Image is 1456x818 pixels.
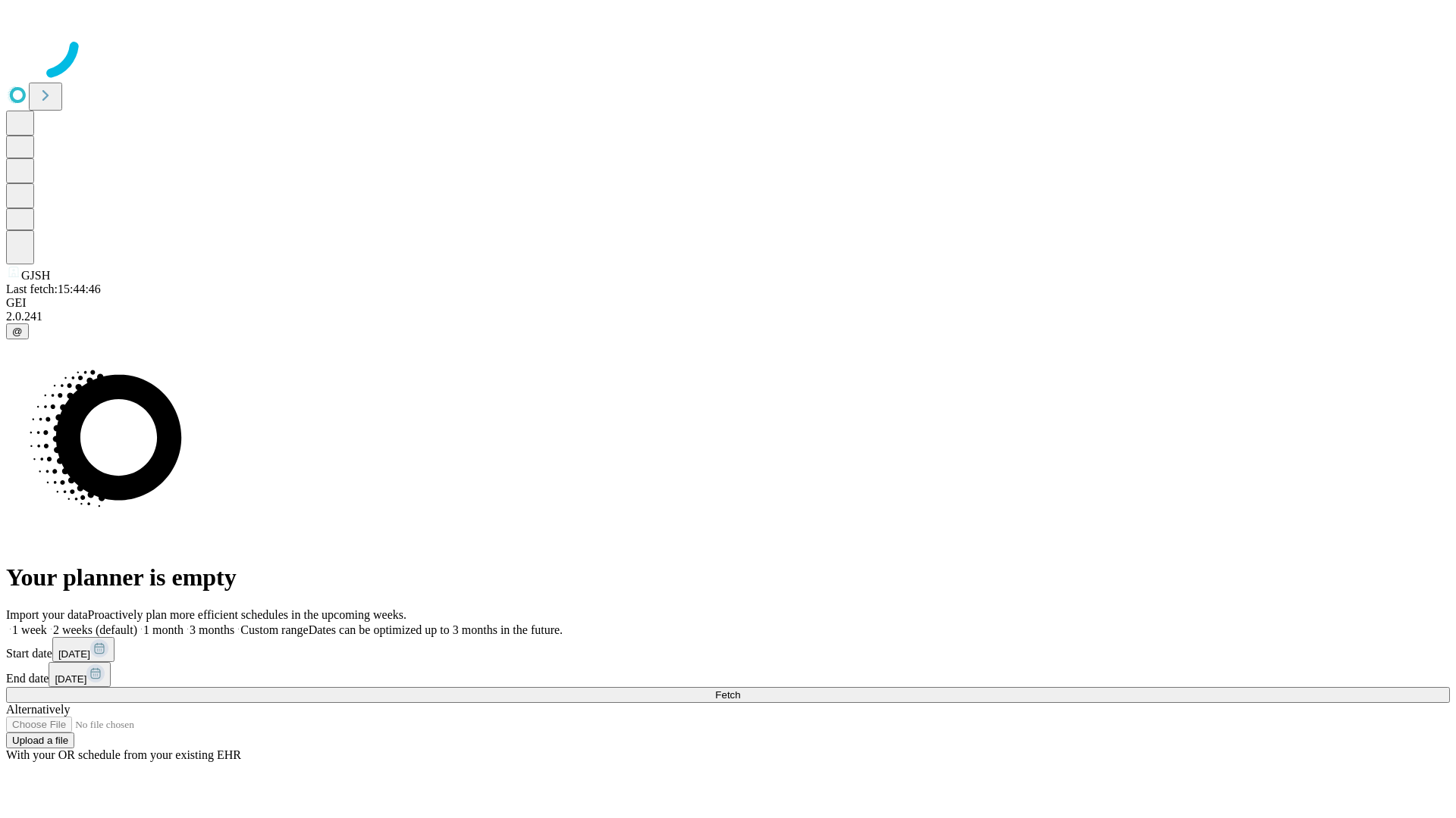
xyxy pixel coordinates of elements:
[190,623,234,636] span: 3 months
[6,564,1450,592] h1: Your planner is empty
[6,296,1450,310] div: GEI
[309,623,563,636] span: Dates can be optimized up to 3 months in the future.
[6,323,29,339] button: @
[12,326,23,337] span: @
[88,608,406,621] span: Proactively plan more efficient schedules in the upcoming weeks.
[52,637,115,662] button: [DATE]
[6,732,74,748] button: Upload a file
[715,689,740,701] span: Fetch
[55,673,86,685] span: [DATE]
[6,608,88,621] span: Import your data
[6,687,1450,703] button: Fetch
[6,310,1450,323] div: 2.0.241
[53,623,137,636] span: 2 weeks (default)
[58,648,90,660] span: [DATE]
[6,283,101,295] span: Last fetch: 15:44:46
[143,623,184,636] span: 1 month
[6,637,1450,662] div: Start date
[240,623,308,636] span: Custom range
[21,269,50,282] span: GJSH
[12,623,47,636] span: 1 week
[6,748,241,761] span: With your OR schedule from your existing EHR
[49,662,111,687] button: [DATE]
[6,703,70,716] span: Alternatively
[6,662,1450,687] div: End date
